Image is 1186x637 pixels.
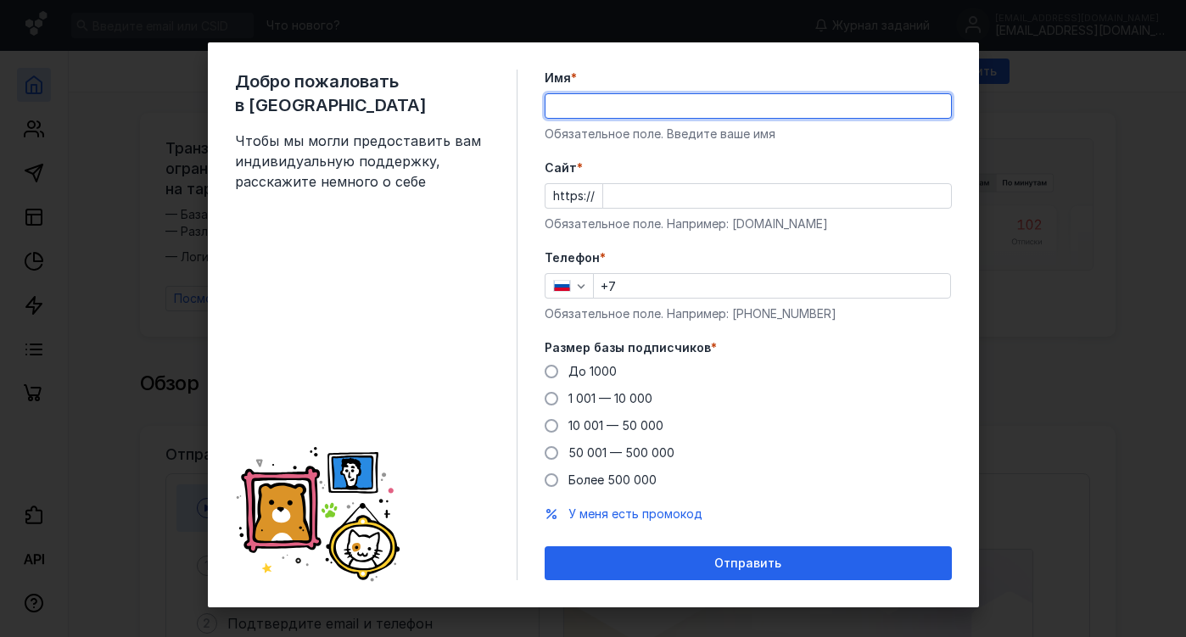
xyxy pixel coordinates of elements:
[568,506,702,522] button: У меня есть промокод
[545,546,952,580] button: Отправить
[568,391,652,405] span: 1 001 — 10 000
[545,339,711,356] span: Размер базы подписчиков
[568,472,657,487] span: Более 500 000
[568,506,702,521] span: У меня есть промокод
[545,215,952,232] div: Обязательное поле. Например: [DOMAIN_NAME]
[568,418,663,433] span: 10 001 — 50 000
[235,70,490,117] span: Добро пожаловать в [GEOGRAPHIC_DATA]
[545,159,577,176] span: Cайт
[568,364,617,378] span: До 1000
[568,445,674,460] span: 50 001 — 500 000
[545,126,952,142] div: Обязательное поле. Введите ваше имя
[714,556,781,571] span: Отправить
[545,305,952,322] div: Обязательное поле. Например: [PHONE_NUMBER]
[235,131,490,192] span: Чтобы мы могли предоставить вам индивидуальную поддержку, расскажите немного о себе
[545,249,600,266] span: Телефон
[545,70,571,87] span: Имя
